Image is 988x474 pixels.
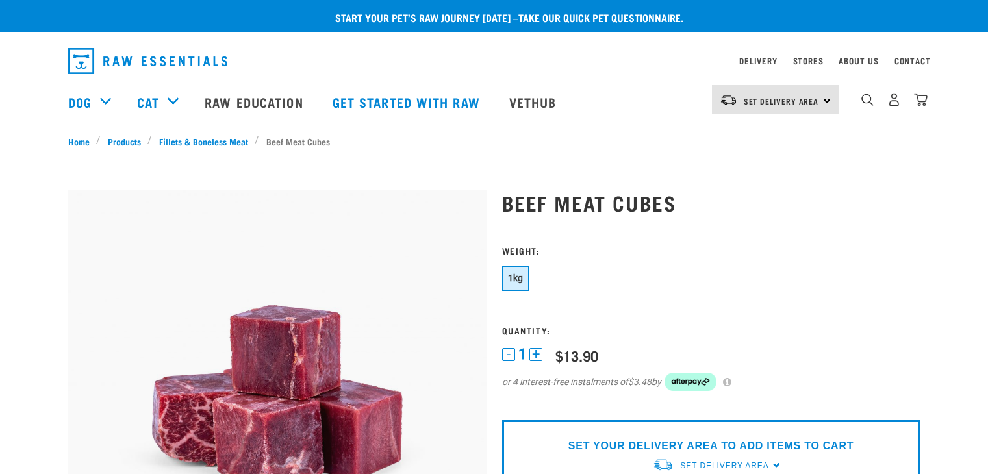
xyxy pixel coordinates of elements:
a: Cat [137,92,159,112]
span: 1 [518,347,526,361]
a: Dog [68,92,92,112]
img: home-icon-1@2x.png [861,94,874,106]
span: Set Delivery Area [744,99,819,103]
a: Raw Education [192,76,319,128]
a: About Us [839,58,878,63]
a: Products [101,134,147,148]
h3: Quantity: [502,325,920,335]
h3: Weight: [502,245,920,255]
a: Vethub [496,76,573,128]
a: Stores [793,58,824,63]
div: $13.90 [555,347,598,364]
h1: Beef Meat Cubes [502,191,920,214]
img: van-moving.png [653,458,674,471]
button: 1kg [502,266,529,291]
img: home-icon@2x.png [914,93,928,106]
a: Get started with Raw [320,76,496,128]
img: user.png [887,93,901,106]
a: Delivery [739,58,777,63]
img: Afterpay [665,373,716,391]
a: Home [68,134,97,148]
span: $3.48 [628,375,652,389]
p: SET YOUR DELIVERY AREA TO ADD ITEMS TO CART [568,438,854,454]
button: - [502,348,515,361]
a: take our quick pet questionnaire. [518,14,683,20]
img: van-moving.png [720,94,737,106]
span: Set Delivery Area [680,461,768,470]
a: Contact [894,58,931,63]
img: Raw Essentials Logo [68,48,227,74]
nav: breadcrumbs [68,134,920,148]
div: or 4 interest-free instalments of by [502,373,920,391]
button: + [529,348,542,361]
a: Fillets & Boneless Meat [152,134,255,148]
nav: dropdown navigation [58,43,931,79]
span: 1kg [508,273,524,283]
